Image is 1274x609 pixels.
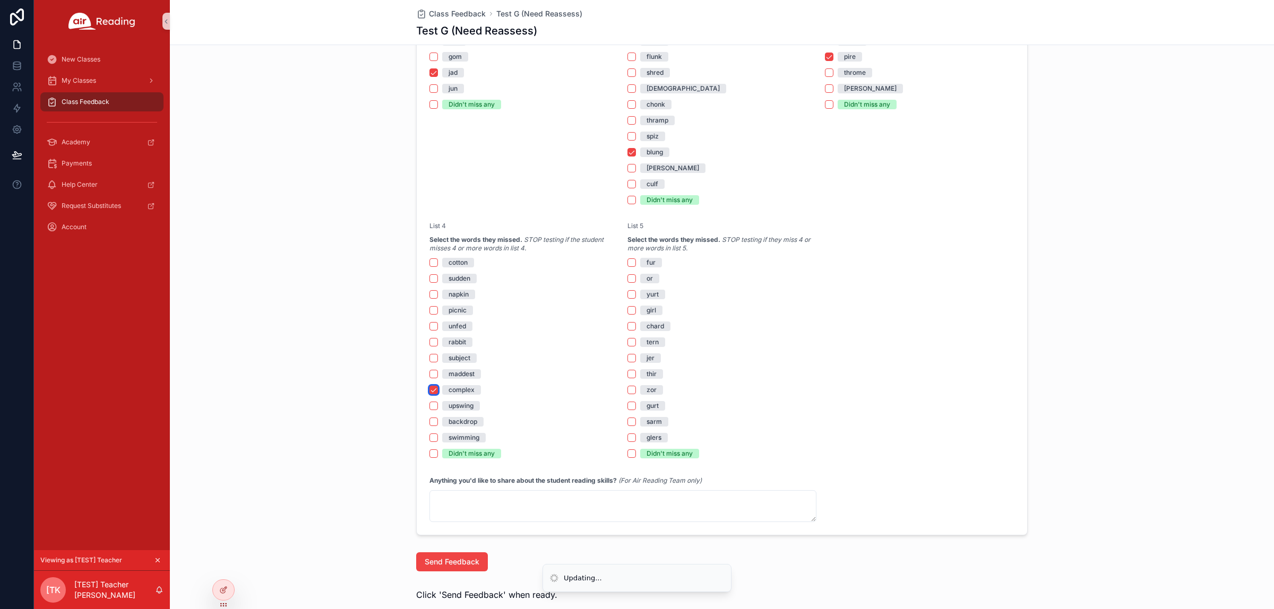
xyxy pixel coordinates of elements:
[40,556,122,564] span: Viewing as [TEST] Teacher
[40,92,163,111] a: Class Feedback
[40,154,163,173] a: Payments
[647,258,656,267] div: fur
[844,100,890,109] div: Didn't miss any
[449,353,470,363] div: subject
[40,133,163,152] a: Academy
[449,417,477,427] div: backdrop
[425,556,479,567] span: Send Feedback
[844,52,856,62] div: pire
[844,84,897,93] div: [PERSON_NAME]
[449,258,468,267] div: cotton
[68,13,135,30] img: App logo
[62,138,90,146] span: Academy
[647,369,657,379] div: thir
[647,290,659,299] div: yurt
[74,579,155,601] p: [TEST] Teacher [PERSON_NAME]
[62,159,92,168] span: Payments
[62,202,121,210] span: Request Substitutes
[40,175,163,194] a: Help Center
[416,552,488,571] button: Send Feedback
[564,573,602,584] div: Updating...
[416,588,557,601] span: Click 'Send Feedback' when ready.
[40,217,163,237] a: Account
[647,274,653,283] div: or
[647,417,662,427] div: sarm
[40,71,163,90] a: My Classes
[449,401,474,411] div: upswing
[34,42,170,250] div: scrollable content
[449,290,469,299] div: napkin
[449,52,462,62] div: gom
[449,306,467,315] div: picnic
[647,321,664,331] div: chard
[647,195,693,205] div: Didn't miss any
[647,179,658,189] div: culf
[449,84,458,93] div: jun
[46,584,61,596] span: [TK
[429,222,446,230] span: List 4
[62,98,109,106] span: Class Feedback
[844,68,866,77] div: throme
[627,222,643,230] span: List 5
[429,236,604,252] em: STOP testing if the student misses 4 or more words in list 4.
[449,274,470,283] div: sudden
[62,76,96,85] span: My Classes
[647,163,699,173] div: [PERSON_NAME]
[62,180,98,189] span: Help Center
[416,8,486,19] a: Class Feedback
[62,55,100,64] span: New Classes
[647,433,661,442] div: glers
[416,23,537,38] h1: Test G (Need Reassess)
[429,236,522,243] strong: Select the words they missed.
[496,8,582,19] a: Test G (Need Reassess)
[449,100,495,109] div: Didn't miss any
[40,50,163,69] a: New Classes
[618,476,702,484] em: (For Air Reading Team only)
[647,100,665,109] div: chonk
[449,321,466,331] div: unfed
[647,147,663,157] div: blung
[449,337,466,347] div: rabbit
[449,449,495,458] div: Didn't miss any
[647,132,659,141] div: spiz
[647,84,720,93] div: [DEMOGRAPHIC_DATA]
[429,8,486,19] span: Class Feedback
[647,385,657,395] div: zor
[647,401,659,411] div: gurt
[62,223,87,231] span: Account
[647,306,656,315] div: girl
[449,385,475,395] div: complex
[429,476,617,484] strong: Anything you'd like to share about the student reading skills?
[449,433,479,442] div: swimming
[647,353,655,363] div: jer
[449,68,458,77] div: jad
[449,369,475,379] div: maddest
[647,68,664,77] div: shred
[627,236,720,243] strong: Select the words they missed.
[647,116,668,125] div: thramp
[40,196,163,215] a: Request Substitutes
[647,337,659,347] div: tern
[647,449,693,458] div: Didn't miss any
[647,52,662,62] div: flunk
[627,236,811,252] em: STOP testing if they miss 4 or more words in list 5.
